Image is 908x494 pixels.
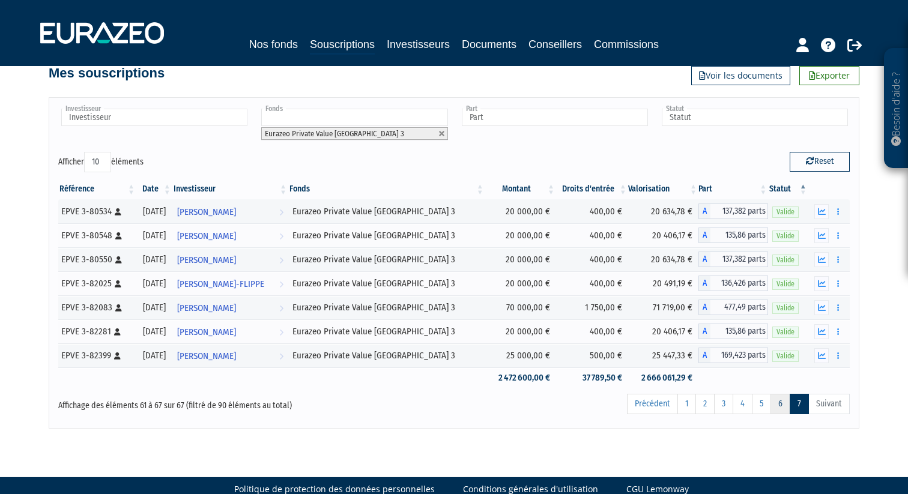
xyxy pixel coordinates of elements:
a: 4 [733,394,752,414]
td: 20 000,00 € [485,199,556,223]
td: 37 789,50 € [556,367,628,388]
a: [PERSON_NAME] [172,199,288,223]
div: EPVE 3-82083 [61,301,132,314]
td: 400,00 € [556,199,628,223]
span: Valide [772,279,799,290]
a: Investisseurs [387,36,450,53]
span: 135,86 parts [710,324,768,339]
div: EPVE 3-80548 [61,229,132,242]
td: 71 719,00 € [628,295,698,319]
i: [Français] Personne physique [114,328,121,336]
td: 2 472 600,00 € [485,367,556,388]
a: 7 [790,394,809,414]
span: Eurazeo Private Value [GEOGRAPHIC_DATA] 3 [265,129,404,138]
a: [PERSON_NAME] [172,247,288,271]
span: [PERSON_NAME] [177,345,236,367]
td: 25 000,00 € [485,343,556,367]
i: [Français] Personne physique [115,280,121,288]
th: Valorisation: activer pour trier la colonne par ordre croissant [628,179,698,199]
span: [PERSON_NAME] [177,225,236,247]
i: Voir l'investisseur [279,345,283,367]
i: Voir l'investisseur [279,321,283,343]
span: A [698,300,710,315]
td: 20 000,00 € [485,247,556,271]
i: Voir l'investisseur [279,225,283,247]
td: 20 634,78 € [628,247,698,271]
div: [DATE] [141,349,168,362]
span: Valide [772,327,799,338]
a: 5 [752,394,771,414]
a: [PERSON_NAME] [172,319,288,343]
td: 2 666 061,29 € [628,367,698,388]
div: A - Eurazeo Private Value Europe 3 [698,300,768,315]
span: Valide [772,230,799,242]
i: [Français] Personne physique [115,304,122,312]
a: Conseillers [528,36,582,53]
span: A [698,276,710,291]
a: Nos fonds [249,36,298,53]
h4: Mes souscriptions [49,66,165,80]
div: EPVE 3-82281 [61,325,132,338]
div: Eurazeo Private Value [GEOGRAPHIC_DATA] 3 [292,325,481,338]
th: Investisseur: activer pour trier la colonne par ordre croissant [172,179,288,199]
div: [DATE] [141,277,168,290]
div: A - Eurazeo Private Value Europe 3 [698,348,768,363]
div: EPVE 3-82025 [61,277,132,290]
a: [PERSON_NAME] [172,343,288,367]
button: Reset [790,152,850,171]
span: [PERSON_NAME] [177,321,236,343]
i: [Français] Personne physique [114,352,121,360]
td: 1 750,00 € [556,295,628,319]
td: 20 000,00 € [485,319,556,343]
span: [PERSON_NAME] [177,297,236,319]
th: Statut : activer pour trier la colonne par ordre d&eacute;croissant [768,179,808,199]
div: A - Eurazeo Private Value Europe 3 [698,252,768,267]
i: Voir l'investisseur [279,273,283,295]
i: [Français] Personne physique [115,256,122,264]
td: 400,00 € [556,271,628,295]
td: 400,00 € [556,247,628,271]
span: 137,382 parts [710,203,768,219]
span: A [698,203,710,219]
span: 135,86 parts [710,227,768,243]
img: 1732889491-logotype_eurazeo_blanc_rvb.png [40,22,164,44]
span: A [698,324,710,339]
i: Voir l'investisseur [279,297,283,319]
a: 6 [770,394,790,414]
i: [Français] Personne physique [115,232,122,239]
th: Part: activer pour trier la colonne par ordre croissant [698,179,768,199]
span: A [698,252,710,267]
span: A [698,348,710,363]
th: Date: activer pour trier la colonne par ordre croissant [136,179,172,199]
div: Eurazeo Private Value [GEOGRAPHIC_DATA] 3 [292,277,481,290]
a: Commissions [594,36,659,53]
a: 3 [714,394,733,414]
div: Eurazeo Private Value [GEOGRAPHIC_DATA] 3 [292,349,481,362]
div: [DATE] [141,229,168,242]
span: 169,423 parts [710,348,768,363]
i: Voir l'investisseur [279,201,283,223]
div: EPVE 3-80534 [61,205,132,218]
div: Eurazeo Private Value [GEOGRAPHIC_DATA] 3 [292,253,481,266]
td: 500,00 € [556,343,628,367]
span: 137,382 parts [710,252,768,267]
label: Afficher éléments [58,152,144,172]
th: Référence : activer pour trier la colonne par ordre croissant [58,179,136,199]
td: 70 000,00 € [485,295,556,319]
div: [DATE] [141,325,168,338]
span: [PERSON_NAME] [177,201,236,223]
td: 20 000,00 € [485,223,556,247]
span: Valide [772,255,799,266]
div: A - Eurazeo Private Value Europe 3 [698,227,768,243]
div: [DATE] [141,301,168,314]
div: Eurazeo Private Value [GEOGRAPHIC_DATA] 3 [292,229,481,242]
div: Eurazeo Private Value [GEOGRAPHIC_DATA] 3 [292,205,481,218]
td: 400,00 € [556,223,628,247]
a: Exporter [799,66,859,85]
a: Précédent [627,394,678,414]
span: [PERSON_NAME]-FLIPPE [177,273,264,295]
td: 20 491,19 € [628,271,698,295]
a: Souscriptions [310,36,375,55]
span: 477,49 parts [710,300,768,315]
select: Afficheréléments [84,152,111,172]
